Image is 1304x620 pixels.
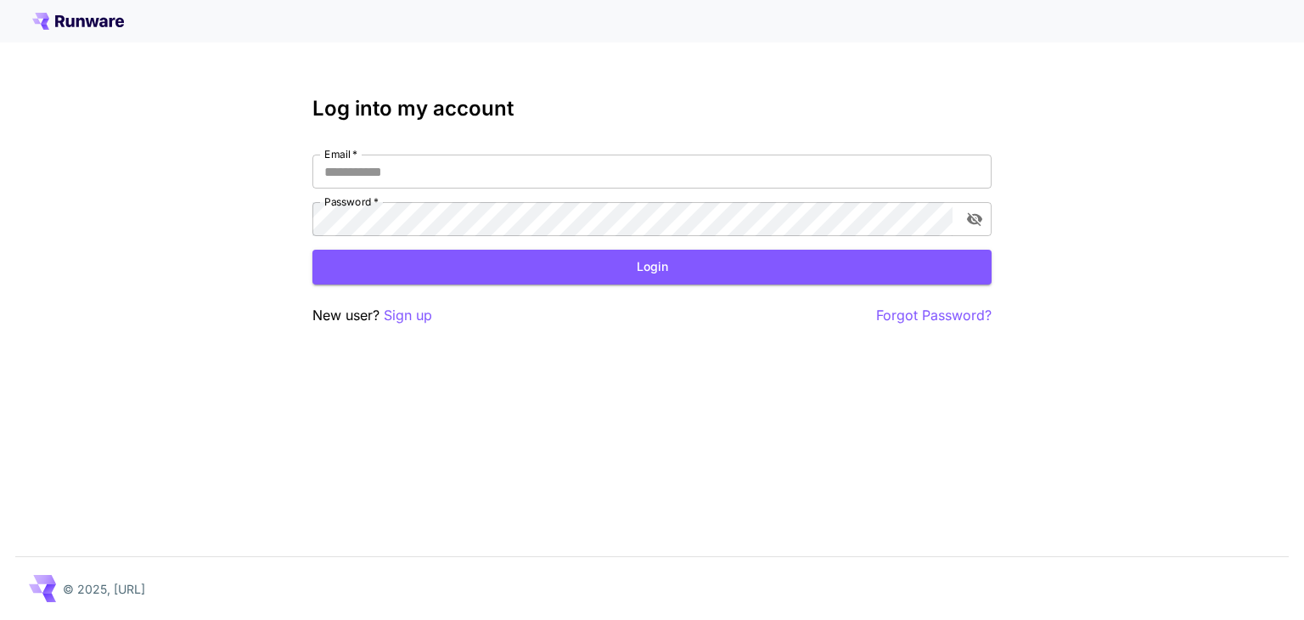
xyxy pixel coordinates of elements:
[876,305,992,326] button: Forgot Password?
[312,97,992,121] h3: Log into my account
[324,147,357,161] label: Email
[384,305,432,326] button: Sign up
[959,204,990,234] button: toggle password visibility
[312,250,992,285] button: Login
[312,305,432,326] p: New user?
[324,194,379,209] label: Password
[63,580,145,598] p: © 2025, [URL]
